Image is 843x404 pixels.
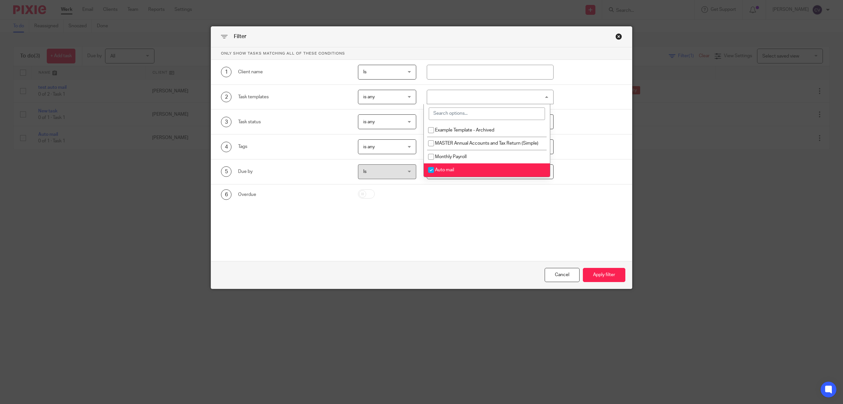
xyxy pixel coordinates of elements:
[211,47,632,60] p: Only show tasks matching all of these conditions
[221,117,231,127] div: 3
[363,169,367,174] span: Is
[435,141,538,146] span: MASTER Annual Accounts and Tax Return (Simple)
[234,34,246,39] span: Filter
[363,145,375,149] span: is any
[238,143,348,150] div: Tags
[363,70,367,74] span: Is
[238,69,348,75] div: Client name
[221,142,231,152] div: 4
[545,268,580,282] div: Close this dialog window
[238,94,348,100] div: Task templates
[583,268,625,282] button: Apply filter
[615,33,622,40] div: Close this dialog window
[221,67,231,77] div: 1
[363,95,375,99] span: is any
[238,191,348,198] div: Overdue
[435,154,467,159] span: Monthly Payroll
[221,166,231,177] div: 5
[238,168,348,175] div: Due by
[435,168,454,172] span: Auto mail
[221,92,231,102] div: 2
[238,119,348,125] div: Task status
[221,189,231,200] div: 6
[429,107,545,120] input: Search options...
[435,128,494,132] span: Example Template - Archived
[363,120,375,124] span: is any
